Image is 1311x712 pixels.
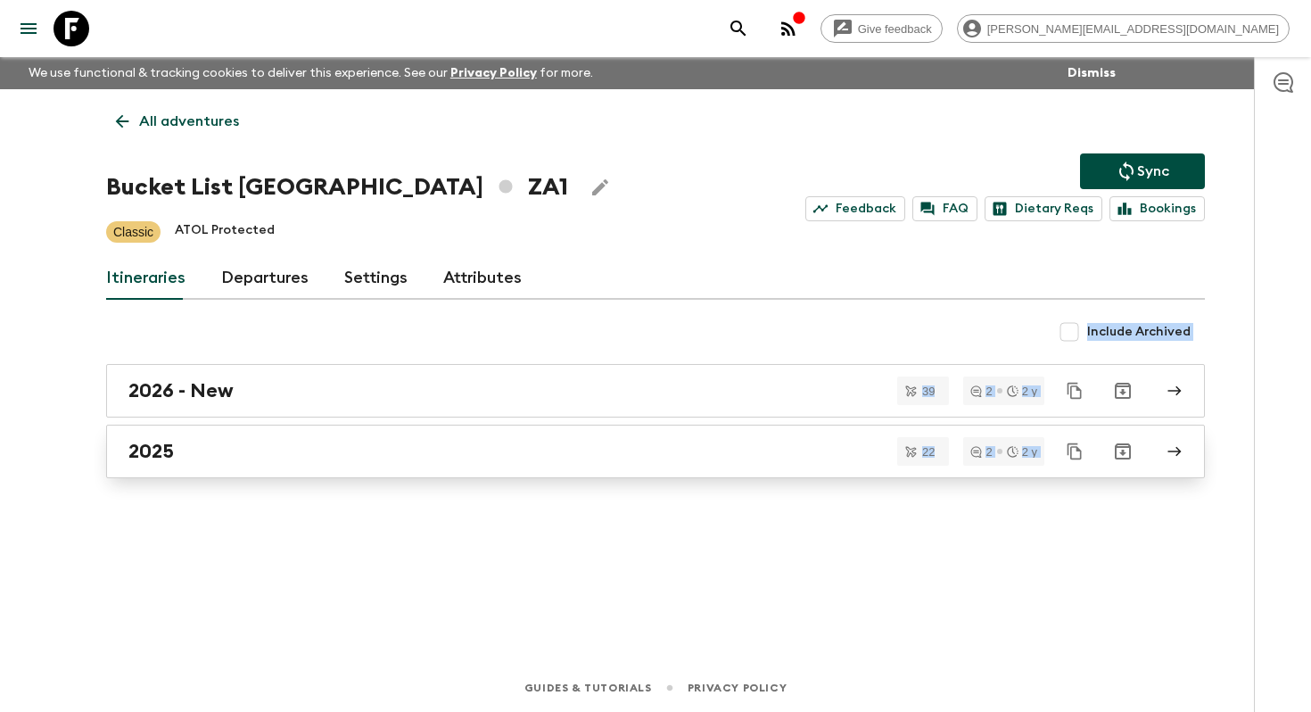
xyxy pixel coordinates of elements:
[820,14,943,43] a: Give feedback
[221,257,309,300] a: Departures
[912,196,977,221] a: FAQ
[1007,446,1037,458] div: 2 y
[1137,161,1169,182] p: Sync
[1059,375,1091,407] button: Duplicate
[688,678,787,698] a: Privacy Policy
[344,257,408,300] a: Settings
[805,196,905,221] a: Feedback
[443,257,522,300] a: Attributes
[1007,385,1037,397] div: 2 y
[175,221,275,243] p: ATOL Protected
[106,257,186,300] a: Itineraries
[1105,373,1141,409] button: Archive
[1059,435,1091,468] button: Duplicate
[139,111,239,132] p: All adventures
[957,14,1290,43] div: [PERSON_NAME][EMAIL_ADDRESS][DOMAIN_NAME]
[106,425,1205,478] a: 2025
[911,385,945,397] span: 39
[524,678,652,698] a: Guides & Tutorials
[970,385,992,397] div: 2
[582,170,618,205] button: Edit Adventure Title
[721,11,756,46] button: search adventures
[970,446,992,458] div: 2
[106,103,249,139] a: All adventures
[1105,434,1141,469] button: Archive
[1080,153,1205,189] button: Sync adventure departures to the booking engine
[977,22,1289,36] span: [PERSON_NAME][EMAIL_ADDRESS][DOMAIN_NAME]
[106,170,568,205] h1: Bucket List [GEOGRAPHIC_DATA] ZA1
[11,11,46,46] button: menu
[128,440,174,463] h2: 2025
[21,57,600,89] p: We use functional & tracking cookies to deliver this experience. See our for more.
[985,196,1102,221] a: Dietary Reqs
[113,223,153,241] p: Classic
[1109,196,1205,221] a: Bookings
[106,364,1205,418] a: 2026 - New
[450,67,537,79] a: Privacy Policy
[128,379,234,402] h2: 2026 - New
[1087,323,1191,341] span: Include Archived
[911,446,945,458] span: 22
[1063,61,1120,86] button: Dismiss
[848,22,942,36] span: Give feedback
